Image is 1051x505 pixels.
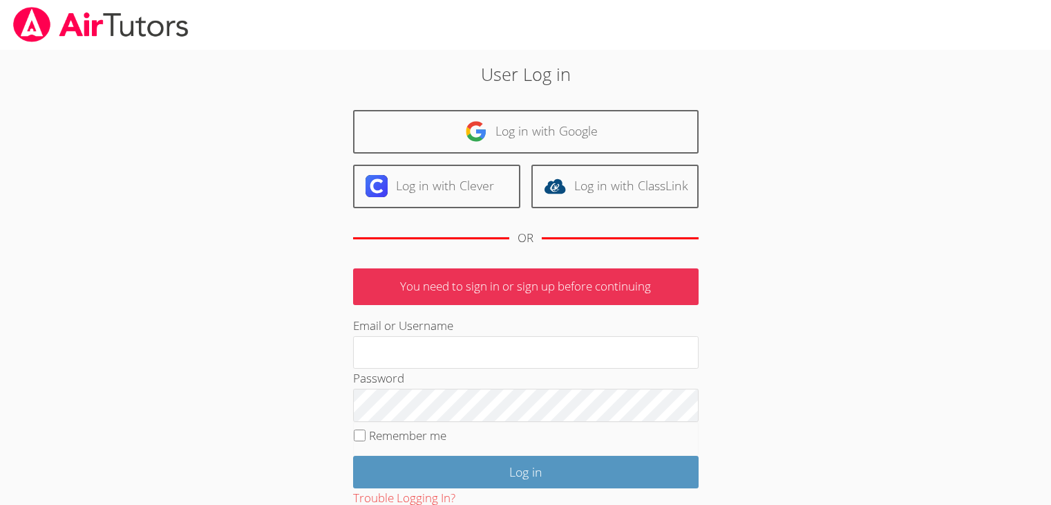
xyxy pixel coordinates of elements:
[353,268,699,305] p: You need to sign in or sign up before continuing
[465,120,487,143] img: google-logo-50288ca7cdecda66e5e0955fdab243c47b7ad437acaf1139b6f446037453330a.svg
[353,318,453,333] label: Email or Username
[353,370,404,386] label: Password
[353,110,699,154] a: Log in with Google
[12,7,190,42] img: airtutors_banner-c4298cdbf04f3fff15de1276eac7730deb9818008684d7c2e4769d2f7ddbe033.png
[369,428,446,443] label: Remember me
[544,175,566,197] img: classlink-logo-d6bb404cc1216ec64c9a2012d9dc4662098be43eaf13dc465df04b49fa7ab582.svg
[518,228,533,248] div: OR
[242,61,809,87] h2: User Log in
[353,165,520,208] a: Log in with Clever
[353,456,699,488] input: Log in
[366,175,388,197] img: clever-logo-6eab21bc6e7a338710f1a6ff85c0baf02591cd810cc4098c63d3a4b26e2feb20.svg
[531,165,699,208] a: Log in with ClassLink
